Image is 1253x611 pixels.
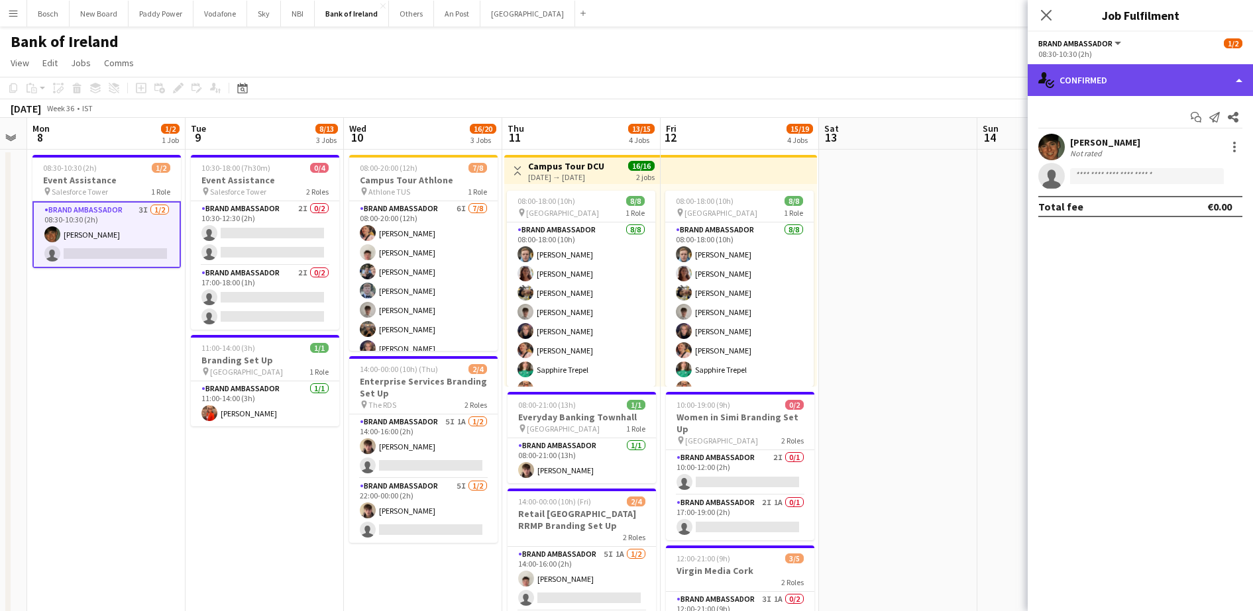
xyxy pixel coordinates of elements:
[349,479,498,543] app-card-role: Brand Ambassador5I1/222:00-00:00 (2h)[PERSON_NAME]
[315,124,338,134] span: 8/13
[43,163,97,173] span: 08:30-10:30 (2h)
[623,532,645,542] span: 2 Roles
[1038,200,1083,213] div: Total fee
[349,122,366,134] span: Wed
[665,222,814,402] app-card-role: Brand Ambassador8/808:00-18:00 (10h)[PERSON_NAME][PERSON_NAME][PERSON_NAME][PERSON_NAME][PERSON_N...
[666,450,814,495] app-card-role: Brand Ambassador2I0/110:00-12:00 (2h)
[201,163,270,173] span: 10:30-18:00 (7h30m)
[468,364,487,374] span: 2/4
[787,135,812,145] div: 4 Jobs
[32,201,181,268] app-card-role: Brand Ambassador3I1/208:30-10:30 (2h)[PERSON_NAME]
[518,400,576,410] span: 08:00-21:00 (13h)
[191,155,339,330] app-job-card: 10:30-18:00 (7h30m)0/4Event Assistance Salesforce Tower2 RolesBrand Ambassador2I0/210:30-12:30 (2...
[315,1,389,26] button: Bank of Ireland
[193,1,247,26] button: Vodafone
[464,400,487,410] span: 2 Roles
[281,1,315,26] button: NBI
[629,135,654,145] div: 4 Jobs
[685,436,758,446] span: [GEOGRAPHIC_DATA]
[151,187,170,197] span: 1 Role
[468,163,487,173] span: 7/8
[99,54,139,71] a: Comms
[526,208,599,218] span: [GEOGRAPHIC_DATA]
[508,438,656,483] app-card-role: Brand Ambassador1/108:00-21:00 (13h)[PERSON_NAME]
[666,565,814,577] h3: Virgin Media Cork
[191,201,339,265] app-card-role: Brand Ambassador2I0/210:30-12:30 (2h)
[1038,49,1242,59] div: 08:30-10:30 (2h)
[785,553,804,563] span: 3/5
[822,130,839,145] span: 13
[626,208,645,218] span: 1 Role
[349,356,498,543] app-job-card: 14:00-00:00 (10h) (Thu)2/4Enterprise Services Branding Set Up The RDS2 RolesBrand Ambassador5I1A1...
[349,201,498,381] app-card-role: Brand Ambassador6I7/808:00-20:00 (12h)[PERSON_NAME][PERSON_NAME][PERSON_NAME][PERSON_NAME][PERSON...
[627,400,645,410] span: 1/1
[677,400,730,410] span: 10:00-19:00 (9h)
[666,411,814,435] h3: Women in Simi Branding Set Up
[201,343,255,353] span: 11:00-14:00 (3h)
[666,495,814,540] app-card-role: Brand Ambassador2I1A0/117:00-19:00 (2h)
[360,364,438,374] span: 14:00-00:00 (10h) (Thu)
[666,122,677,134] span: Fri
[210,187,266,197] span: Salesforce Tower
[32,122,50,134] span: Mon
[628,161,655,171] span: 16/16
[191,265,339,330] app-card-role: Brand Ambassador2I0/217:00-18:00 (1h)
[27,1,70,26] button: Bosch
[470,135,496,145] div: 3 Jobs
[785,400,804,410] span: 0/2
[11,102,41,115] div: [DATE]
[1070,136,1140,148] div: [PERSON_NAME]
[666,392,814,540] app-job-card: 10:00-19:00 (9h)0/2Women in Simi Branding Set Up [GEOGRAPHIC_DATA]2 RolesBrand Ambassador2I0/110:...
[360,163,417,173] span: 08:00-20:00 (12h)
[508,547,656,611] app-card-role: Brand Ambassador5I1A1/214:00-16:00 (2h)[PERSON_NAME]
[507,222,655,402] app-card-role: Brand Ambassador8/808:00-18:00 (10h)[PERSON_NAME][PERSON_NAME][PERSON_NAME][PERSON_NAME][PERSON_N...
[161,124,180,134] span: 1/2
[71,57,91,69] span: Jobs
[518,196,575,206] span: 08:00-18:00 (10h)
[983,122,999,134] span: Sun
[1028,64,1253,96] div: Confirmed
[82,103,93,113] div: IST
[528,160,604,172] h3: Campus Tour DCU
[480,1,575,26] button: [GEOGRAPHIC_DATA]
[191,335,339,426] div: 11:00-14:00 (3h)1/1Branding Set Up [GEOGRAPHIC_DATA]1 RoleBrand Ambassador1/111:00-14:00 (3h)[PER...
[1207,200,1232,213] div: €0.00
[665,191,814,387] app-job-card: 08:00-18:00 (10h)8/8 [GEOGRAPHIC_DATA]1 RoleBrand Ambassador8/808:00-18:00 (10h)[PERSON_NAME][PER...
[981,130,999,145] span: 14
[784,208,803,218] span: 1 Role
[676,196,734,206] span: 08:00-18:00 (10h)
[32,155,181,268] div: 08:30-10:30 (2h)1/2Event Assistance Salesforce Tower1 RoleBrand Ambassador3I1/208:30-10:30 (2h)[P...
[191,122,206,134] span: Tue
[684,208,757,218] span: [GEOGRAPHIC_DATA]
[636,171,655,182] div: 2 jobs
[506,130,524,145] span: 11
[349,155,498,351] div: 08:00-20:00 (12h)7/8Campus Tour Athlone Athlone TUS1 RoleBrand Ambassador6I7/808:00-20:00 (12h)[P...
[470,124,496,134] span: 16/20
[189,130,206,145] span: 9
[349,414,498,479] app-card-role: Brand Ambassador5I1A1/214:00-16:00 (2h)[PERSON_NAME]
[389,1,434,26] button: Others
[527,424,600,434] span: [GEOGRAPHIC_DATA]
[627,496,645,506] span: 2/4
[508,392,656,483] div: 08:00-21:00 (13h)1/1Everyday Banking Townhall [GEOGRAPHIC_DATA]1 RoleBrand Ambassador1/108:00-21:...
[626,424,645,434] span: 1 Role
[52,187,108,197] span: Salesforce Tower
[191,354,339,366] h3: Branding Set Up
[785,196,803,206] span: 8/8
[11,32,119,52] h1: Bank of Ireland
[368,187,410,197] span: Athlone TUS
[191,381,339,426] app-card-role: Brand Ambassador1/111:00-14:00 (3h)[PERSON_NAME]
[518,496,591,506] span: 14:00-00:00 (10h) (Fri)
[368,400,396,410] span: The RDS
[66,54,96,71] a: Jobs
[507,191,655,387] app-job-card: 08:00-18:00 (10h)8/8 [GEOGRAPHIC_DATA]1 RoleBrand Ambassador8/808:00-18:00 (10h)[PERSON_NAME][PER...
[310,343,329,353] span: 1/1
[191,174,339,186] h3: Event Assistance
[349,174,498,186] h3: Campus Tour Athlone
[310,163,329,173] span: 0/4
[1038,38,1123,48] button: Brand Ambassador
[508,411,656,423] h3: Everyday Banking Townhall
